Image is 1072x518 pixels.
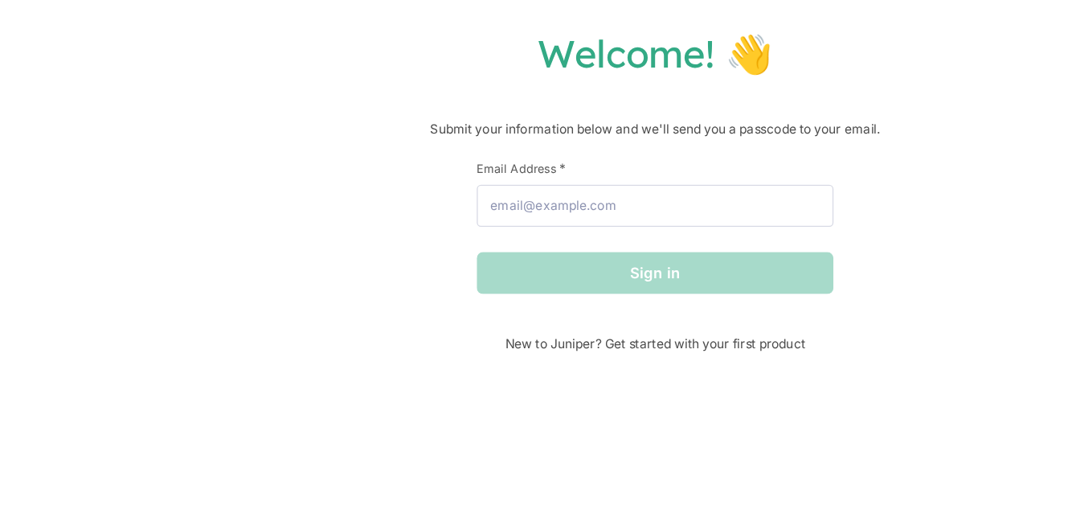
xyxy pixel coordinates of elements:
h1: Welcome! 👋 [16,56,1056,92]
span: This field is required. [463,157,468,169]
span: New to Juniper? Get started with your first product [399,291,673,303]
label: Email Address [399,157,673,169]
p: Submit your information below and we'll send you a passcode to your email. [16,125,1056,141]
input: email@example.com [399,175,673,208]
